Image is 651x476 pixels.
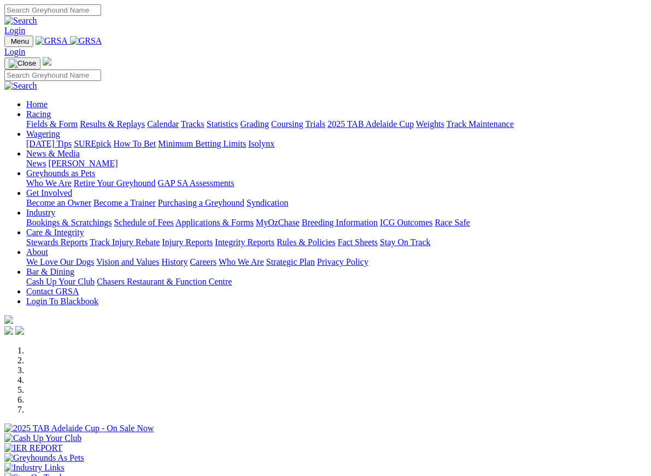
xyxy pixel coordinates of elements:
[96,257,159,266] a: Vision and Values
[241,119,269,129] a: Grading
[380,218,432,227] a: ICG Outcomes
[175,218,254,227] a: Applications & Forms
[317,257,368,266] a: Privacy Policy
[158,198,244,207] a: Purchasing a Greyhound
[90,237,160,247] a: Track Injury Rebate
[26,159,647,169] div: News & Media
[26,267,74,276] a: Bar & Dining
[43,57,51,66] img: logo-grsa-white.png
[26,159,46,168] a: News
[4,443,62,453] img: IER REPORT
[26,119,647,129] div: Racing
[11,37,29,45] span: Menu
[26,257,94,266] a: We Love Our Dogs
[26,257,647,267] div: About
[4,81,37,91] img: Search
[26,109,51,119] a: Racing
[158,139,246,148] a: Minimum Betting Limits
[74,139,111,148] a: SUREpick
[26,247,48,257] a: About
[181,119,204,129] a: Tracks
[305,119,325,129] a: Trials
[26,139,647,149] div: Wagering
[26,228,84,237] a: Care & Integrity
[26,287,79,296] a: Contact GRSA
[26,208,55,217] a: Industry
[114,218,173,227] a: Schedule of Fees
[416,119,444,129] a: Weights
[93,198,156,207] a: Become a Trainer
[70,36,102,46] img: GRSA
[380,237,430,247] a: Stay On Track
[26,119,78,129] a: Fields & Form
[4,26,25,35] a: Login
[4,463,64,473] img: Industry Links
[9,59,36,68] img: Close
[26,178,72,188] a: Who We Are
[74,178,156,188] a: Retire Your Greyhound
[4,36,33,47] button: Toggle navigation
[97,277,232,286] a: Chasers Restaurant & Function Centre
[338,237,378,247] a: Fact Sheets
[26,237,87,247] a: Stewards Reports
[26,178,647,188] div: Greyhounds as Pets
[215,237,274,247] a: Integrity Reports
[48,159,118,168] a: [PERSON_NAME]
[271,119,303,129] a: Coursing
[266,257,315,266] a: Strategic Plan
[447,119,514,129] a: Track Maintenance
[26,297,98,306] a: Login To Blackbook
[190,257,216,266] a: Careers
[26,277,647,287] div: Bar & Dining
[26,129,60,138] a: Wagering
[219,257,264,266] a: Who We Are
[26,149,80,158] a: News & Media
[161,257,187,266] a: History
[26,100,48,109] a: Home
[256,218,300,227] a: MyOzChase
[248,139,274,148] a: Isolynx
[4,433,81,443] img: Cash Up Your Club
[4,4,101,16] input: Search
[26,218,112,227] a: Bookings & Scratchings
[4,423,154,433] img: 2025 TAB Adelaide Cup - On Sale Now
[4,315,13,324] img: logo-grsa-white.png
[277,237,336,247] a: Rules & Policies
[327,119,414,129] a: 2025 TAB Adelaide Cup
[162,237,213,247] a: Injury Reports
[26,218,647,228] div: Industry
[302,218,378,227] a: Breeding Information
[26,237,647,247] div: Care & Integrity
[26,198,91,207] a: Become an Owner
[435,218,470,227] a: Race Safe
[26,188,72,198] a: Get Involved
[15,326,24,335] img: twitter.svg
[4,69,101,81] input: Search
[4,453,84,463] img: Greyhounds As Pets
[247,198,288,207] a: Syndication
[4,326,13,335] img: facebook.svg
[26,198,647,208] div: Get Involved
[158,178,234,188] a: GAP SA Assessments
[147,119,179,129] a: Calendar
[80,119,145,129] a: Results & Replays
[114,139,156,148] a: How To Bet
[4,47,25,56] a: Login
[36,36,68,46] img: GRSA
[26,139,72,148] a: [DATE] Tips
[26,277,95,286] a: Cash Up Your Club
[207,119,238,129] a: Statistics
[4,16,37,26] img: Search
[26,169,95,178] a: Greyhounds as Pets
[4,57,40,69] button: Toggle navigation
